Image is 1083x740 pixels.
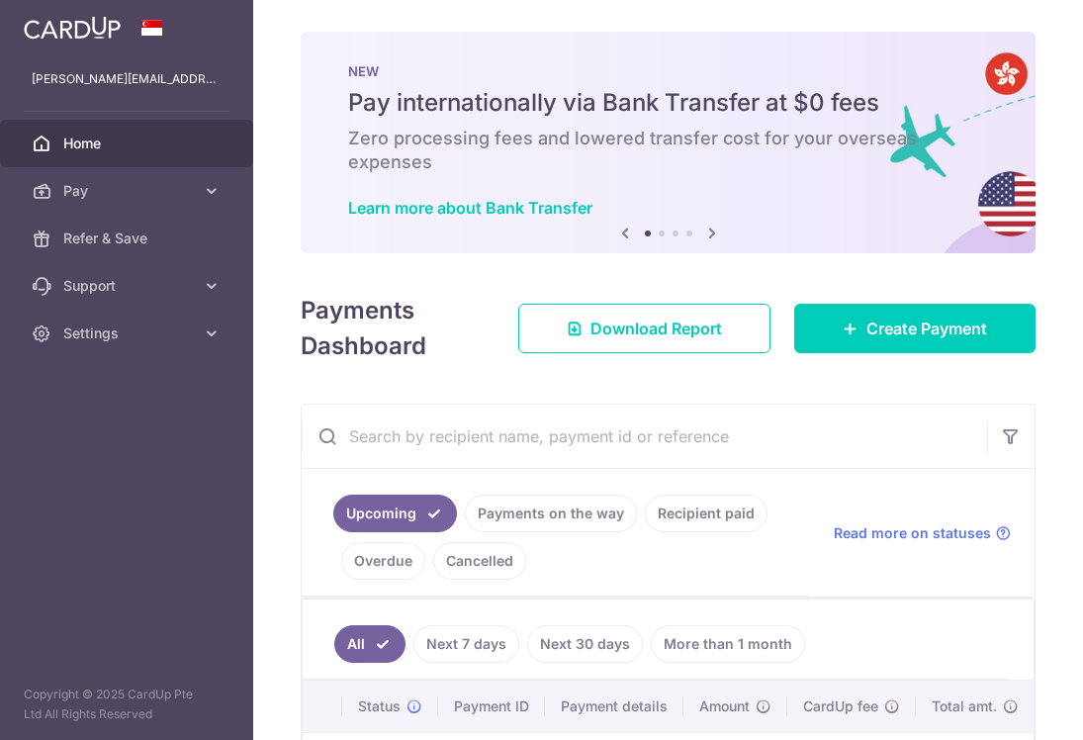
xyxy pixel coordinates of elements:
a: More than 1 month [651,625,805,663]
img: CardUp [24,16,121,40]
span: Support [63,276,194,296]
img: Bank transfer banner [301,32,1036,253]
input: Search by recipient name, payment id or reference [302,405,987,468]
a: Next 30 days [527,625,643,663]
span: Refer & Save [63,229,194,248]
span: CardUp fee [803,696,878,716]
a: All [334,625,406,663]
th: Payment ID [438,681,545,732]
span: Download Report [590,317,722,340]
a: Overdue [341,542,425,580]
span: Total amt. [932,696,997,716]
span: Settings [63,324,194,343]
a: Recipient paid [645,495,767,532]
h5: Pay internationally via Bank Transfer at $0 fees [348,87,988,119]
p: NEW [348,63,988,79]
a: Next 7 days [413,625,519,663]
th: Payment details [545,681,683,732]
h6: Zero processing fees and lowered transfer cost for your overseas expenses [348,127,988,174]
span: Amount [699,696,750,716]
span: Status [358,696,401,716]
a: Upcoming [333,495,457,532]
span: Home [63,134,194,153]
p: [PERSON_NAME][EMAIL_ADDRESS][DOMAIN_NAME] [32,69,222,89]
span: Pay [63,181,194,201]
a: Cancelled [433,542,526,580]
a: Payments on the way [465,495,637,532]
a: Download Report [518,304,770,353]
span: Read more on statuses [834,523,991,543]
a: Create Payment [794,304,1036,353]
a: Learn more about Bank Transfer [348,198,592,218]
span: Create Payment [866,317,987,340]
h4: Payments Dashboard [301,293,483,364]
a: Read more on statuses [834,523,1011,543]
